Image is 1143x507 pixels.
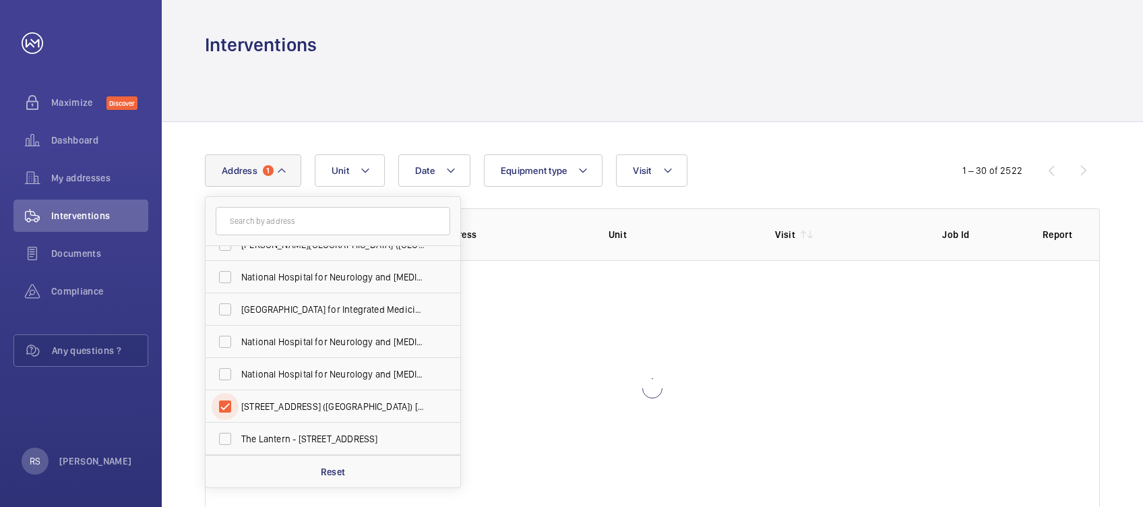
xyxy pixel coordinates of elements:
span: [GEOGRAPHIC_DATA] for Integrated Medicine ([GEOGRAPHIC_DATA]) - [STREET_ADDRESS] [241,303,427,316]
span: Maximize [51,96,106,109]
span: National Hospital for Neurology and [MEDICAL_DATA] ([GEOGRAPHIC_DATA][PERSON_NAME]) - [STREET_ADD... [241,367,427,381]
span: Dashboard [51,133,148,147]
button: Unit [315,154,385,187]
span: Any questions ? [52,344,148,357]
button: Equipment type [484,154,603,187]
span: 1 [263,165,274,176]
button: Address1 [205,154,301,187]
p: Address [441,228,587,241]
p: Unit [609,228,754,241]
span: [STREET_ADDRESS] ([GEOGRAPHIC_DATA]) [STREET_ADDRESS] [241,400,427,413]
p: Report [1043,228,1072,241]
p: RS [30,454,40,468]
span: Date [415,165,435,176]
span: Equipment type [501,165,567,176]
p: [PERSON_NAME] [59,454,132,468]
span: Visit [633,165,651,176]
button: Date [398,154,470,187]
span: National Hospital for Neurology and [MEDICAL_DATA] - [STREET_ADDRESS] [241,270,427,284]
span: Address [222,165,257,176]
h1: Interventions [205,32,317,57]
span: My addresses [51,171,148,185]
p: Reset [321,465,346,479]
span: Documents [51,247,148,260]
span: Unit [332,165,349,176]
span: National Hospital for Neurology and [MEDICAL_DATA] - [STREET_ADDRESS] [241,335,427,349]
button: Visit [616,154,687,187]
span: Compliance [51,285,148,298]
p: Job Id [942,228,1021,241]
span: The Lantern - [STREET_ADDRESS] [241,432,427,446]
span: Interventions [51,209,148,222]
span: Discover [106,96,137,110]
div: 1 – 30 of 2522 [962,164,1022,177]
input: Search by address [216,207,450,235]
p: Visit [775,228,795,241]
